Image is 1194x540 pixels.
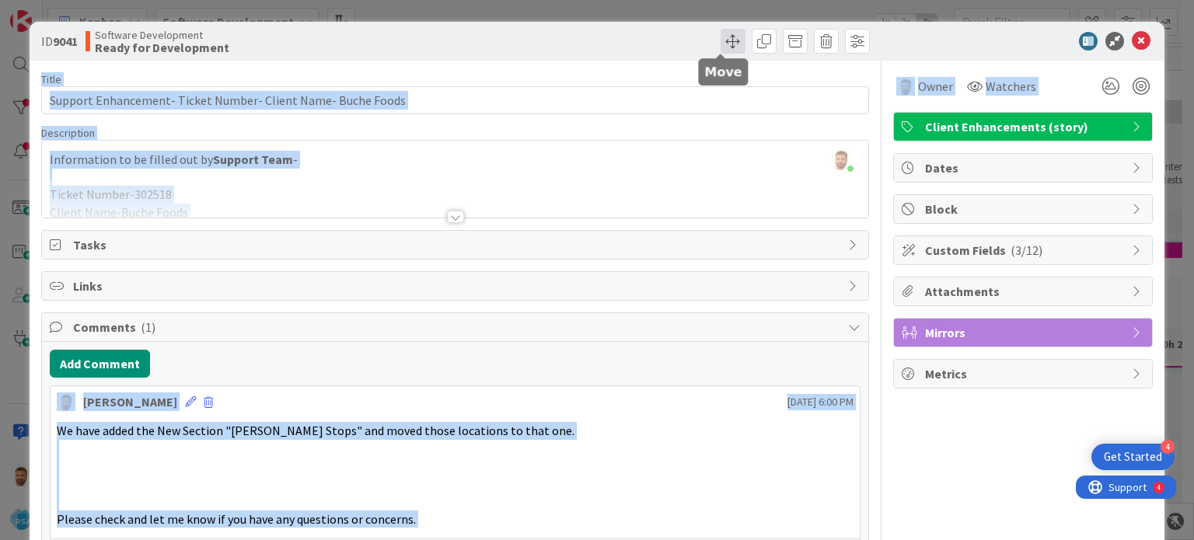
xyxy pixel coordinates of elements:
[1011,242,1042,258] span: ( 3/12 )
[925,159,1124,177] span: Dates
[925,117,1124,136] span: Client Enhancements (story)
[986,77,1036,96] span: Watchers
[787,394,854,410] span: [DATE] 6:00 PM
[95,29,229,41] span: Software Development
[33,2,71,21] span: Support
[41,126,95,140] span: Description
[1104,449,1162,465] div: Get Started
[1091,444,1175,470] div: Open Get Started checklist, remaining modules: 4
[925,241,1124,260] span: Custom Fields
[57,423,574,438] span: We have added the New Section "[PERSON_NAME] Stops" and moved those locations to that one.
[73,277,840,295] span: Links
[925,282,1124,301] span: Attachments
[918,77,953,96] span: Owner
[73,318,840,336] span: Comments
[83,392,177,411] div: [PERSON_NAME]
[1161,440,1175,454] div: 4
[830,148,852,170] img: XQnMoIyljuWWkMzYLB6n4fjicomZFlZU.png
[704,64,742,79] h5: Move
[41,32,78,51] span: ID
[57,511,416,527] span: Please check and let me know if you have any questions or concerns.
[57,392,75,411] img: AS
[925,323,1124,342] span: Mirrors
[925,364,1124,383] span: Metrics
[41,86,868,114] input: type card name here...
[41,72,61,86] label: Title
[925,200,1124,218] span: Block
[213,152,293,167] strong: Support Team
[50,350,150,378] button: Add Comment
[81,6,85,19] div: 4
[896,77,915,96] img: AS
[53,33,78,49] b: 9041
[141,319,155,335] span: ( 1 )
[73,235,840,254] span: Tasks
[95,41,229,54] b: Ready for Development
[50,151,860,169] p: Information to be filled out by -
